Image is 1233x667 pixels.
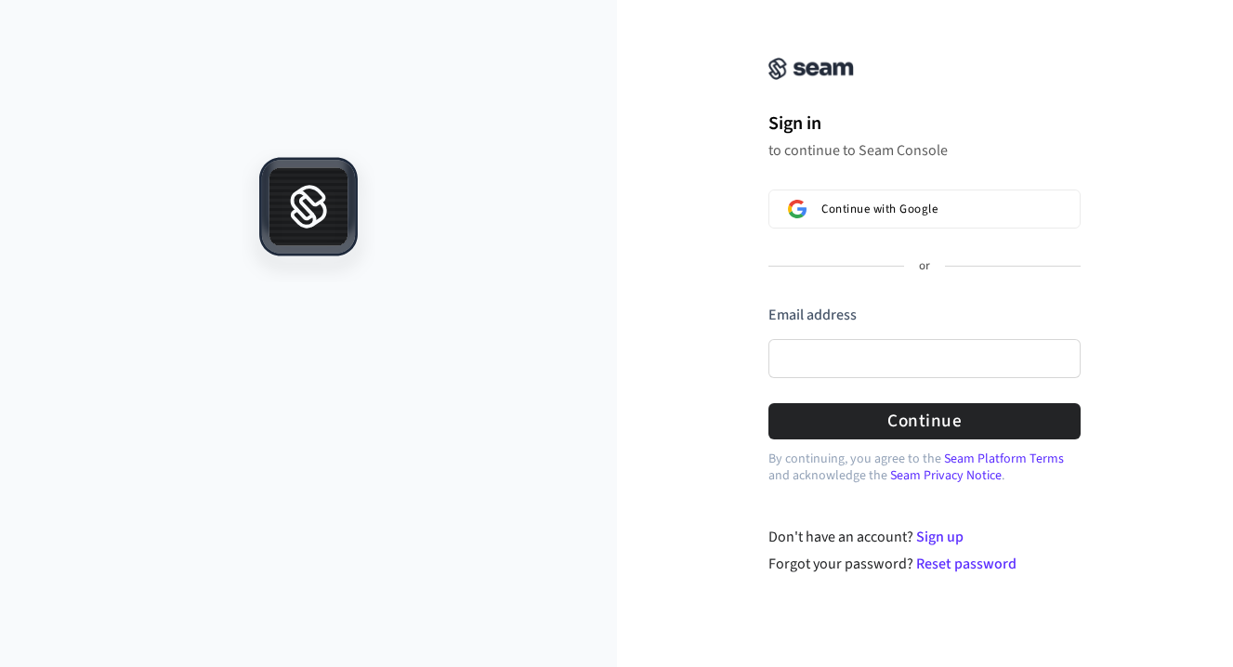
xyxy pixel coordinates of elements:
[916,527,964,547] a: Sign up
[768,58,854,80] img: Seam Console
[768,526,1082,548] div: Don't have an account?
[919,258,930,275] p: or
[768,190,1081,229] button: Sign in with GoogleContinue with Google
[944,450,1064,468] a: Seam Platform Terms
[768,403,1081,439] button: Continue
[821,202,938,216] span: Continue with Google
[916,554,1017,574] a: Reset password
[768,110,1081,137] h1: Sign in
[768,553,1082,575] div: Forgot your password?
[768,141,1081,160] p: to continue to Seam Console
[768,305,857,325] label: Email address
[788,200,807,218] img: Sign in with Google
[890,466,1002,485] a: Seam Privacy Notice
[768,451,1081,484] p: By continuing, you agree to the and acknowledge the .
